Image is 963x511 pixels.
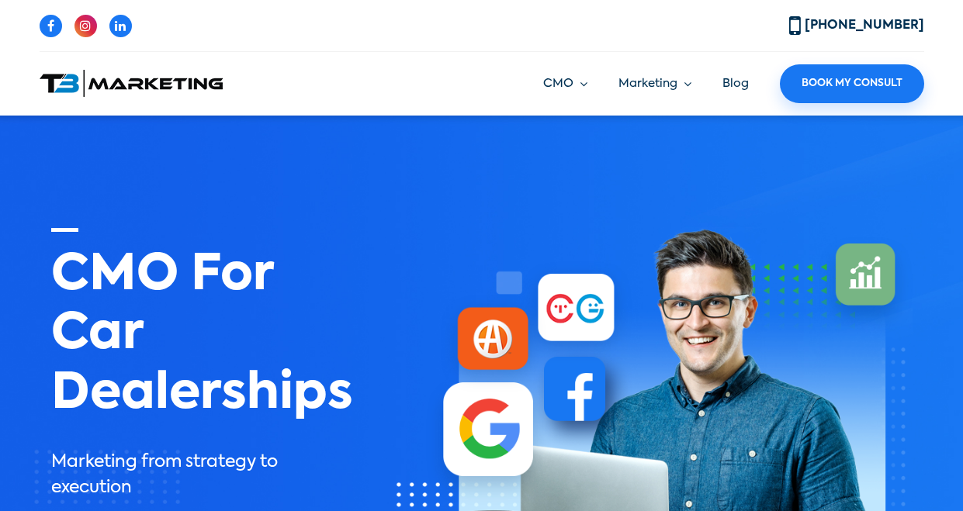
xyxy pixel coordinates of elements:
[543,75,587,93] a: CMO
[789,19,924,32] a: [PHONE_NUMBER]
[780,64,924,103] a: Book My Consult
[40,70,223,97] img: T3 Marketing
[51,450,323,501] p: Marketing from strategy to execution
[51,228,323,425] h1: CMO For Car Dealerships
[618,75,691,93] a: Marketing
[722,78,749,89] a: Blog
